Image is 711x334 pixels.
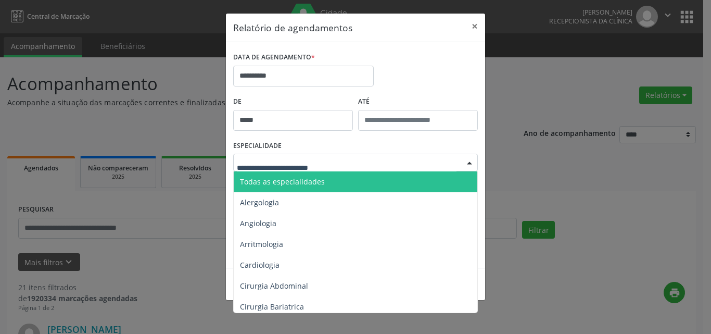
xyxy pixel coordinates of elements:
[240,197,279,207] span: Alergologia
[240,260,280,270] span: Cardiologia
[233,50,315,66] label: DATA DE AGENDAMENTO
[233,94,353,110] label: De
[464,14,485,39] button: Close
[358,94,478,110] label: ATÉ
[233,138,282,154] label: ESPECIALIDADE
[240,239,283,249] span: Arritmologia
[240,218,276,228] span: Angiologia
[240,281,308,291] span: Cirurgia Abdominal
[240,177,325,187] span: Todas as especialidades
[240,302,304,312] span: Cirurgia Bariatrica
[233,21,352,34] h5: Relatório de agendamentos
